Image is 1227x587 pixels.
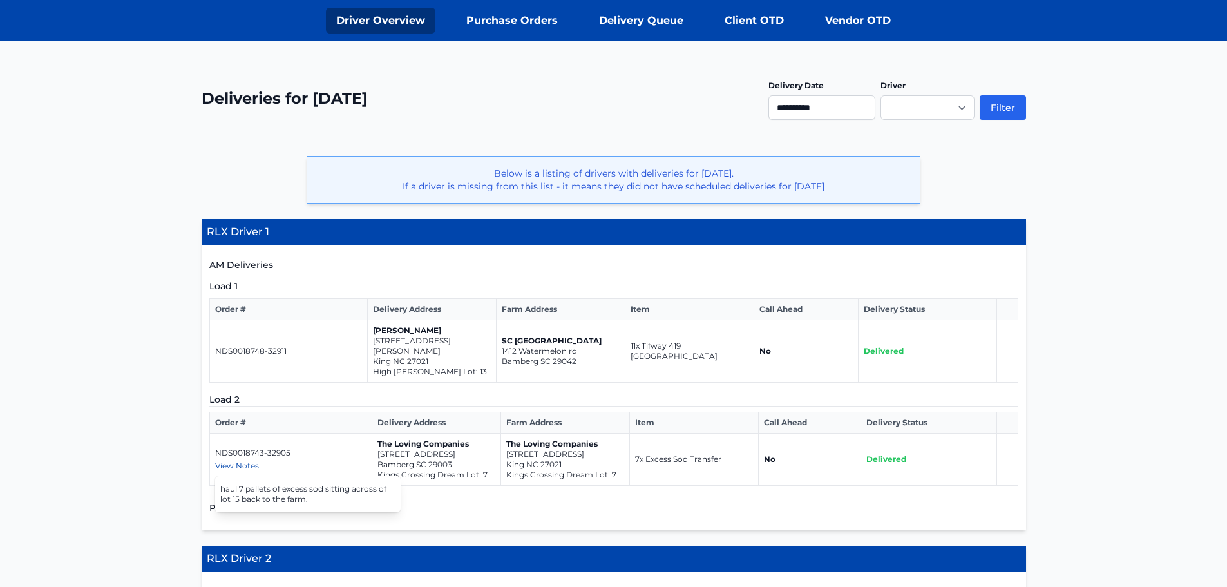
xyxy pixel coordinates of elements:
[714,8,794,34] a: Client OTD
[980,95,1026,120] button: Filter
[866,454,906,464] span: Delivered
[759,412,861,434] th: Call Ahead
[506,470,624,480] p: Kings Crossing Dream Lot: 7
[456,8,568,34] a: Purchase Orders
[215,479,401,510] div: haul 7 pallets of excess sod sitting across of lot 15 back to the farm.
[589,8,694,34] a: Delivery Queue
[501,412,630,434] th: Farm Address
[377,449,495,459] p: [STREET_ADDRESS]
[815,8,901,34] a: Vendor OTD
[209,393,1018,407] h5: Load 2
[202,546,1026,572] h4: RLX Driver 2
[215,461,259,470] span: View Notes
[630,434,759,486] td: 7x Excess Sod Transfer
[202,219,1026,245] h4: RLX Driver 1
[506,449,624,459] p: [STREET_ADDRESS]
[373,367,491,377] p: High [PERSON_NAME] Lot: 13
[625,299,754,320] th: Item
[858,299,996,320] th: Delivery Status
[326,8,435,34] a: Driver Overview
[768,81,824,90] label: Delivery Date
[215,346,363,356] p: NDS0018748-32911
[209,299,368,320] th: Order #
[373,356,491,367] p: King NC 27021
[861,412,996,434] th: Delivery Status
[502,336,620,346] p: SC [GEOGRAPHIC_DATA]
[506,459,624,470] p: King NC 27021
[759,346,771,356] strong: No
[318,167,909,193] p: Below is a listing of drivers with deliveries for [DATE]. If a driver is missing from this list -...
[202,88,368,109] h2: Deliveries for [DATE]
[377,470,495,480] p: Kings Crossing Dream Lot: 7
[864,346,904,356] span: Delivered
[372,412,501,434] th: Delivery Address
[880,81,906,90] label: Driver
[373,336,491,356] p: [STREET_ADDRESS][PERSON_NAME]
[373,325,491,336] p: [PERSON_NAME]
[764,454,775,464] strong: No
[502,356,620,367] p: Bamberg SC 29042
[377,439,495,449] p: The Loving Companies
[209,258,1018,274] h5: AM Deliveries
[754,299,858,320] th: Call Ahead
[209,501,1018,517] h5: PM Deliveries
[630,412,759,434] th: Item
[497,299,625,320] th: Farm Address
[502,346,620,356] p: 1412 Watermelon rd
[209,280,1018,293] h5: Load 1
[368,299,497,320] th: Delivery Address
[377,459,495,470] p: Bamberg SC 29003
[209,412,372,434] th: Order #
[215,448,367,458] p: NDS0018743-32905
[625,320,754,383] td: 11x Tifway 419 [GEOGRAPHIC_DATA]
[506,439,624,449] p: The Loving Companies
